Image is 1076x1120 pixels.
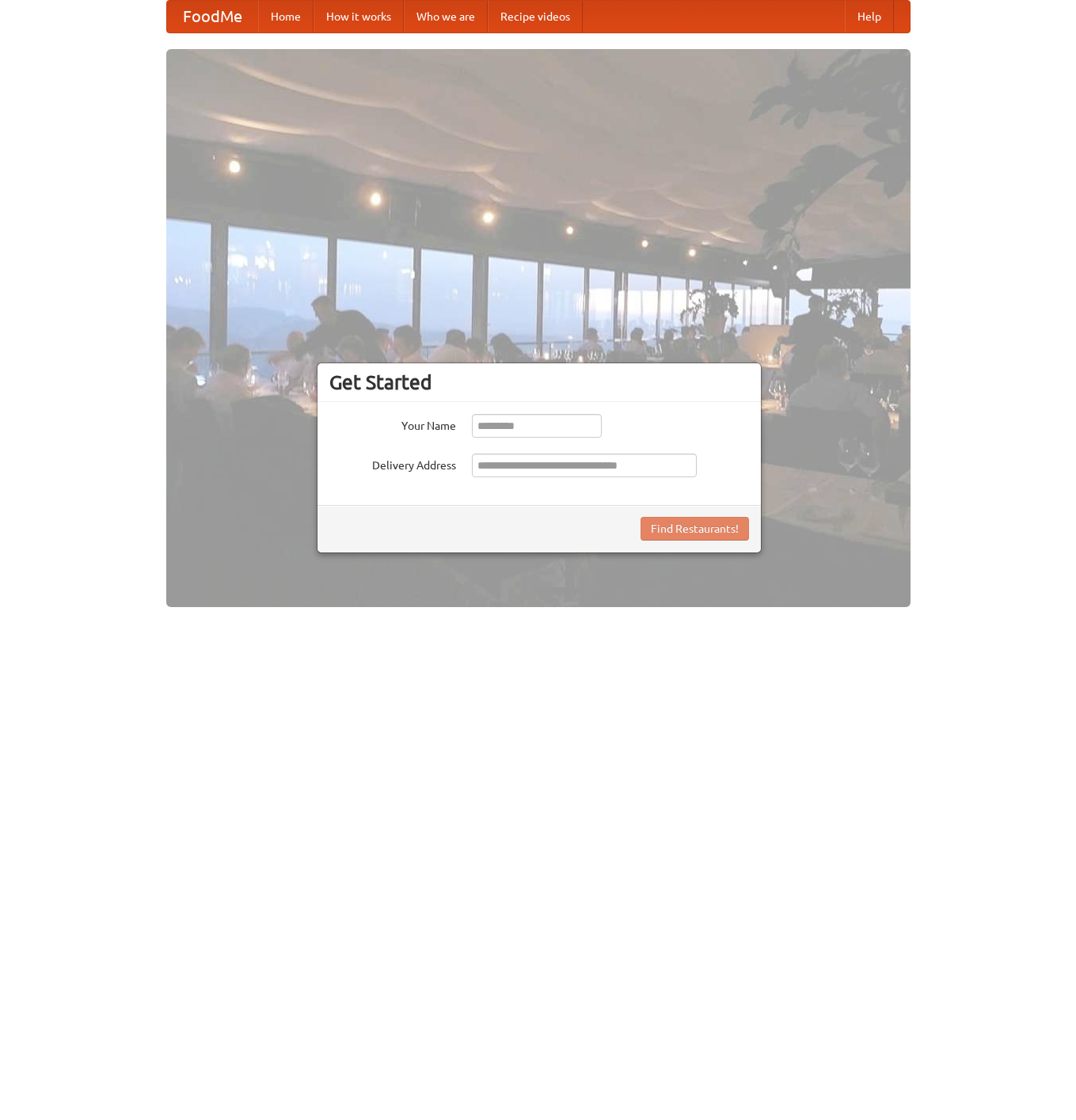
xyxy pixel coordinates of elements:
[167,1,258,32] a: FoodMe
[258,1,314,32] a: Home
[329,414,456,434] label: Your Name
[641,517,749,541] button: Find Restaurants!
[845,1,894,32] a: Help
[488,1,583,32] a: Recipe videos
[404,1,488,32] a: Who we are
[329,454,456,473] label: Delivery Address
[314,1,404,32] a: How it works
[329,370,749,394] h3: Get Started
